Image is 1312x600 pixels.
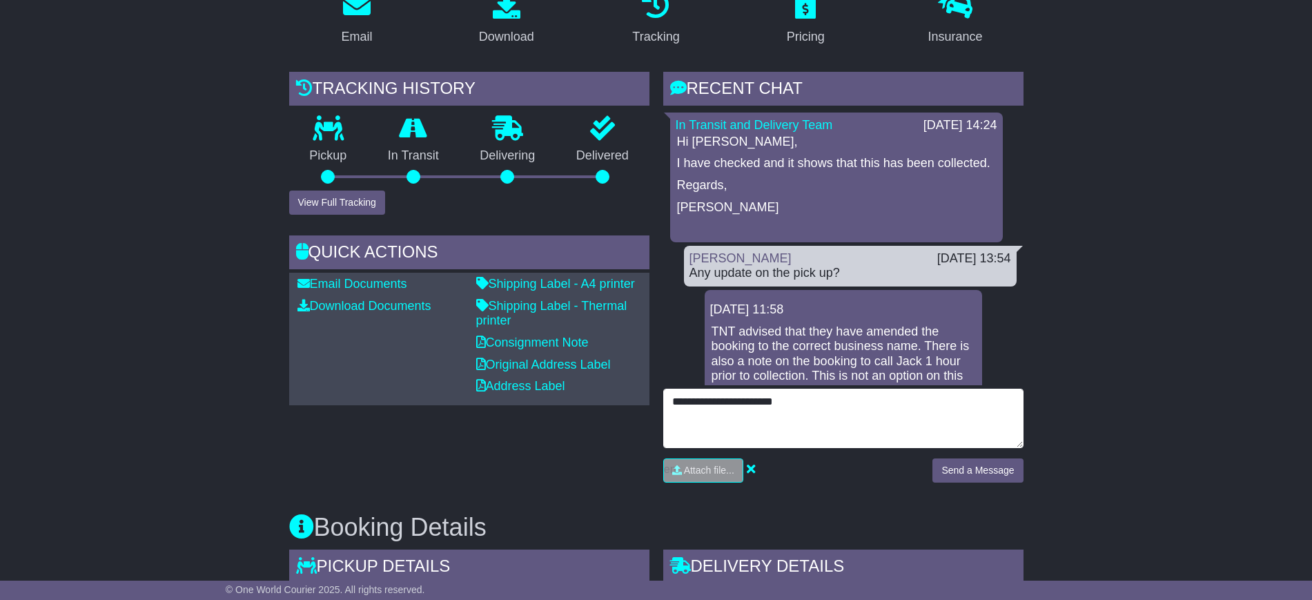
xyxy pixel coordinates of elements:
a: Consignment Note [476,336,589,349]
div: [DATE] 11:58 [710,302,977,318]
a: Address Label [476,379,565,393]
div: Quick Actions [289,235,649,273]
p: In Transit [367,148,460,164]
p: Regards, [677,178,996,193]
p: Delivering [460,148,556,164]
div: Insurance [928,28,983,46]
div: Email [341,28,372,46]
p: TNT advised that they have amended the booking to the correct business name. There is also a note... [712,325,975,429]
div: RECENT CHAT [663,72,1024,109]
p: Delivered [556,148,649,164]
a: Download Documents [297,299,431,313]
button: View Full Tracking [289,191,385,215]
a: [PERSON_NAME] [689,251,792,265]
p: Pickup [289,148,368,164]
div: [DATE] 14:24 [923,118,997,133]
button: Send a Message [932,458,1023,483]
a: Email Documents [297,277,407,291]
a: Shipping Label - A4 printer [476,277,635,291]
div: Tracking history [289,72,649,109]
a: Shipping Label - Thermal printer [476,299,627,328]
div: Any update on the pick up? [689,266,1011,281]
div: Pickup Details [289,550,649,587]
a: In Transit and Delivery Team [676,118,833,132]
h3: Booking Details [289,514,1024,541]
div: Tracking [632,28,679,46]
span: © One World Courier 2025. All rights reserved. [226,584,425,595]
div: [DATE] 13:54 [937,251,1011,267]
p: [PERSON_NAME] [677,200,996,215]
div: Pricing [787,28,825,46]
p: I have checked and it shows that this has been collected. [677,156,996,171]
div: Delivery Details [663,550,1024,587]
div: Download [479,28,534,46]
a: Original Address Label [476,358,611,371]
p: Hi [PERSON_NAME], [677,135,996,150]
